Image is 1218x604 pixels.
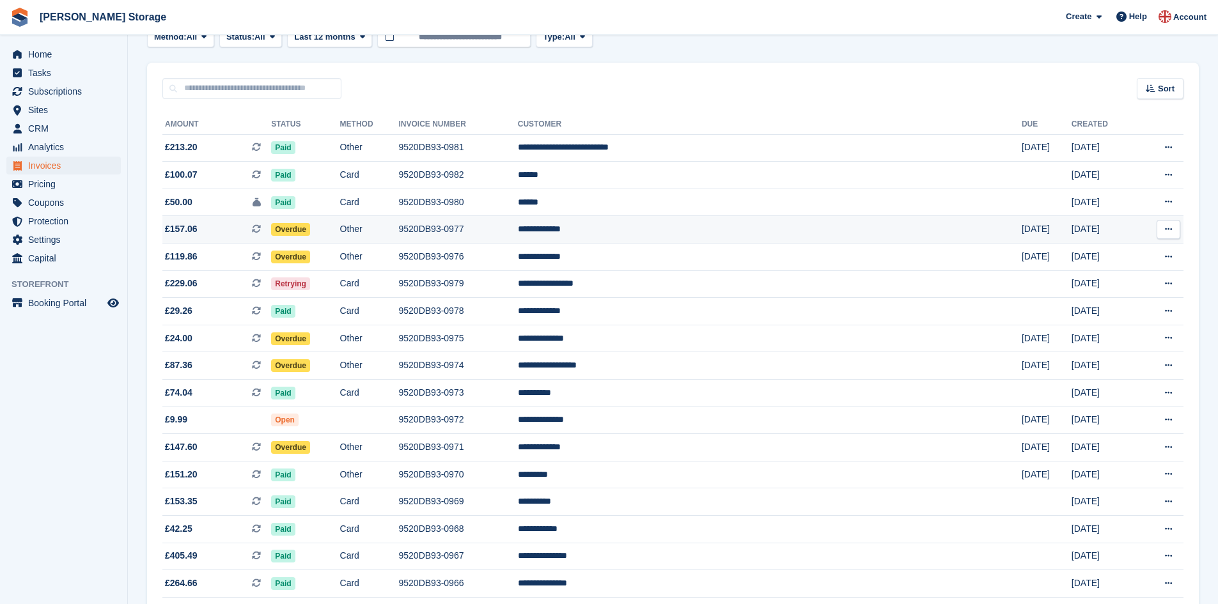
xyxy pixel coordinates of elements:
[536,27,592,48] button: Type: All
[28,157,105,174] span: Invoices
[226,31,254,43] span: Status:
[340,244,399,271] td: Other
[28,294,105,312] span: Booking Portal
[28,249,105,267] span: Capital
[28,82,105,100] span: Subscriptions
[399,543,518,570] td: 9520DB93-0967
[399,189,518,216] td: 9520DB93-0980
[271,114,340,135] th: Status
[340,352,399,380] td: Other
[1066,10,1091,23] span: Create
[165,440,198,454] span: £147.60
[162,114,271,135] th: Amount
[35,6,171,27] a: [PERSON_NAME] Storage
[399,325,518,352] td: 9520DB93-0975
[399,380,518,407] td: 9520DB93-0973
[271,251,310,263] span: Overdue
[1072,516,1136,543] td: [DATE]
[1072,488,1136,516] td: [DATE]
[105,295,121,311] a: Preview store
[399,216,518,244] td: 9520DB93-0977
[165,196,192,209] span: £50.00
[271,387,295,399] span: Paid
[271,468,295,481] span: Paid
[254,31,265,43] span: All
[271,359,310,372] span: Overdue
[1022,134,1072,162] td: [DATE]
[1072,352,1136,380] td: [DATE]
[28,64,105,82] span: Tasks
[340,189,399,216] td: Card
[6,249,121,267] a: menu
[1072,407,1136,434] td: [DATE]
[1022,434,1072,461] td: [DATE]
[165,332,192,345] span: £24.00
[28,231,105,249] span: Settings
[12,278,127,291] span: Storefront
[6,212,121,230] a: menu
[399,488,518,516] td: 9520DB93-0969
[399,570,518,598] td: 9520DB93-0966
[271,141,295,154] span: Paid
[340,543,399,570] td: Card
[165,304,192,318] span: £29.26
[6,82,121,100] a: menu
[1022,216,1072,244] td: [DATE]
[271,550,295,562] span: Paid
[271,577,295,590] span: Paid
[1072,325,1136,352] td: [DATE]
[340,134,399,162] td: Other
[219,27,282,48] button: Status: All
[1072,270,1136,298] td: [DATE]
[6,231,121,249] a: menu
[28,138,105,156] span: Analytics
[6,120,121,137] a: menu
[1022,244,1072,271] td: [DATE]
[1072,134,1136,162] td: [DATE]
[399,298,518,325] td: 9520DB93-0978
[6,294,121,312] a: menu
[1072,380,1136,407] td: [DATE]
[28,45,105,63] span: Home
[1173,11,1206,24] span: Account
[1072,298,1136,325] td: [DATE]
[1022,325,1072,352] td: [DATE]
[271,223,310,236] span: Overdue
[287,27,372,48] button: Last 12 months
[399,162,518,189] td: 9520DB93-0982
[28,194,105,212] span: Coupons
[340,216,399,244] td: Other
[10,8,29,27] img: stora-icon-8386f47178a22dfd0bd8f6a31ec36ba5ce8667c1dd55bd0f319d3a0aa187defe.svg
[518,114,1022,135] th: Customer
[187,31,198,43] span: All
[399,434,518,461] td: 9520DB93-0971
[147,27,214,48] button: Method: All
[165,413,187,426] span: £9.99
[271,495,295,508] span: Paid
[399,244,518,271] td: 9520DB93-0976
[1072,216,1136,244] td: [DATE]
[271,169,295,182] span: Paid
[6,45,121,63] a: menu
[340,434,399,461] td: Other
[165,386,192,399] span: £74.04
[6,157,121,174] a: menu
[6,175,121,193] a: menu
[399,516,518,543] td: 9520DB93-0968
[1072,114,1136,135] th: Created
[1022,407,1072,434] td: [DATE]
[1159,10,1171,23] img: John Baker
[399,270,518,298] td: 9520DB93-0979
[1072,543,1136,570] td: [DATE]
[340,570,399,598] td: Card
[165,522,192,536] span: £42.25
[271,414,299,426] span: Open
[340,516,399,543] td: Card
[399,461,518,488] td: 9520DB93-0970
[543,31,565,43] span: Type:
[28,212,105,230] span: Protection
[340,461,399,488] td: Other
[399,134,518,162] td: 9520DB93-0981
[154,31,187,43] span: Method:
[1022,461,1072,488] td: [DATE]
